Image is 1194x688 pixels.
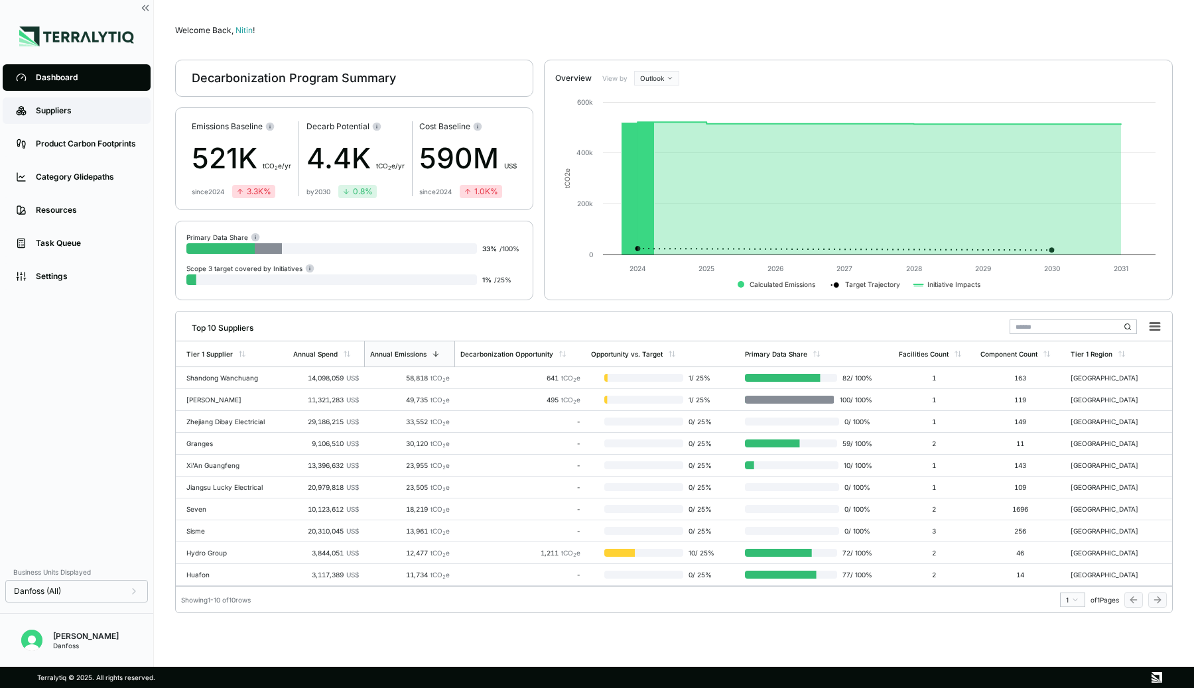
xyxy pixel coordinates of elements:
span: US$ [346,527,359,535]
div: Product Carbon Footprints [36,139,137,149]
sub: 2 [442,574,446,580]
span: 1 / 25 % [683,374,718,382]
div: - [460,571,580,579]
div: Dashboard [36,72,137,83]
sub: 2 [442,399,446,405]
div: 3 [899,527,970,535]
span: 0 / 100 % [839,527,872,535]
div: Business Units Displayed [5,564,148,580]
span: 0 / 25 % [683,527,718,535]
div: 1 [1066,596,1079,604]
span: of 1 Pages [1091,596,1119,604]
text: 400k [576,148,593,156]
div: [GEOGRAPHIC_DATA] [1071,483,1156,491]
span: US$ [346,549,359,557]
text: 2028 [906,264,922,272]
span: 82 / 100 % [837,374,872,382]
div: 495 [460,396,580,404]
sub: 2 [573,399,576,405]
span: US$ [346,374,359,382]
span: 0 / 25 % [683,505,718,513]
div: 33,552 [369,418,450,426]
span: tCO e [431,439,450,447]
text: 2026 [767,264,783,272]
div: 163 [980,374,1060,382]
div: [PERSON_NAME] [53,631,119,642]
sub: 2 [388,165,391,171]
div: 20,979,818 [293,483,359,491]
div: 9,106,510 [293,439,359,447]
span: US$ [346,418,359,426]
div: [GEOGRAPHIC_DATA] [1071,461,1156,469]
div: 1 [899,418,970,426]
div: [GEOGRAPHIC_DATA] [1071,549,1156,557]
text: 0 [589,251,593,258]
div: 521K [192,137,291,180]
div: Decarbonization Program Summary [192,70,396,86]
span: US$ [346,483,359,491]
div: 11,734 [369,571,450,579]
img: Logo [19,27,134,46]
text: 2031 [1114,264,1128,272]
div: [GEOGRAPHIC_DATA] [1071,527,1156,535]
span: tCO e [431,527,450,535]
div: 0.8 % [342,186,373,197]
span: US$ [346,571,359,579]
div: Primary Data Share [745,350,807,358]
sub: 2 [442,552,446,558]
span: tCO e [431,374,450,382]
span: 0 / 25 % [683,571,718,579]
span: tCO e [431,396,450,404]
div: 2 [899,571,970,579]
div: Task Queue [36,238,137,249]
button: Outlook [634,71,679,86]
div: Suppliers [36,105,137,116]
div: Facilities Count [899,350,949,358]
span: tCO e [431,571,450,579]
div: by 2030 [306,188,330,196]
div: 590M [419,137,517,180]
sub: 2 [442,421,446,427]
span: ! [253,25,255,35]
span: 0 / 100 % [839,418,872,426]
div: 119 [980,396,1060,404]
div: 143 [980,461,1060,469]
div: Seven [186,505,271,513]
span: US$ [346,505,359,513]
span: tCO e [431,483,450,491]
span: tCO e [431,505,450,513]
span: 33 % [482,245,497,253]
div: 2 [899,549,970,557]
div: Sisme [186,527,271,535]
text: 2025 [698,264,714,272]
div: [GEOGRAPHIC_DATA] [1071,439,1156,447]
span: Danfoss (All) [14,586,61,597]
div: Decarbonization Opportunity [460,350,553,358]
div: 18,219 [369,505,450,513]
sub: 2 [442,465,446,471]
span: 0 / 100 % [839,505,872,513]
div: Scope 3 target covered by Initiatives [186,263,314,273]
span: t CO e/yr [263,162,291,170]
sub: 2 [573,552,576,558]
div: Emissions Baseline [192,121,291,132]
div: 10,123,612 [293,505,359,513]
span: 100 / 100 % [834,396,872,404]
span: tCO e [561,396,580,404]
span: Nitin [235,25,255,35]
sub: 2 [442,508,446,514]
div: - [460,483,580,491]
span: US$ [346,396,359,404]
text: 2027 [836,264,852,272]
text: Initiative Impacts [927,280,980,289]
span: 59 / 100 % [837,439,872,447]
div: 256 [980,527,1060,535]
div: Category Glidepaths [36,172,137,182]
div: 2 [899,439,970,447]
div: 13,396,632 [293,461,359,469]
div: 4.4K [306,137,405,180]
sub: 2 [442,377,446,383]
div: 1.0K % [464,186,498,197]
text: Target Trajectory [845,280,900,289]
div: [GEOGRAPHIC_DATA] [1071,396,1156,404]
